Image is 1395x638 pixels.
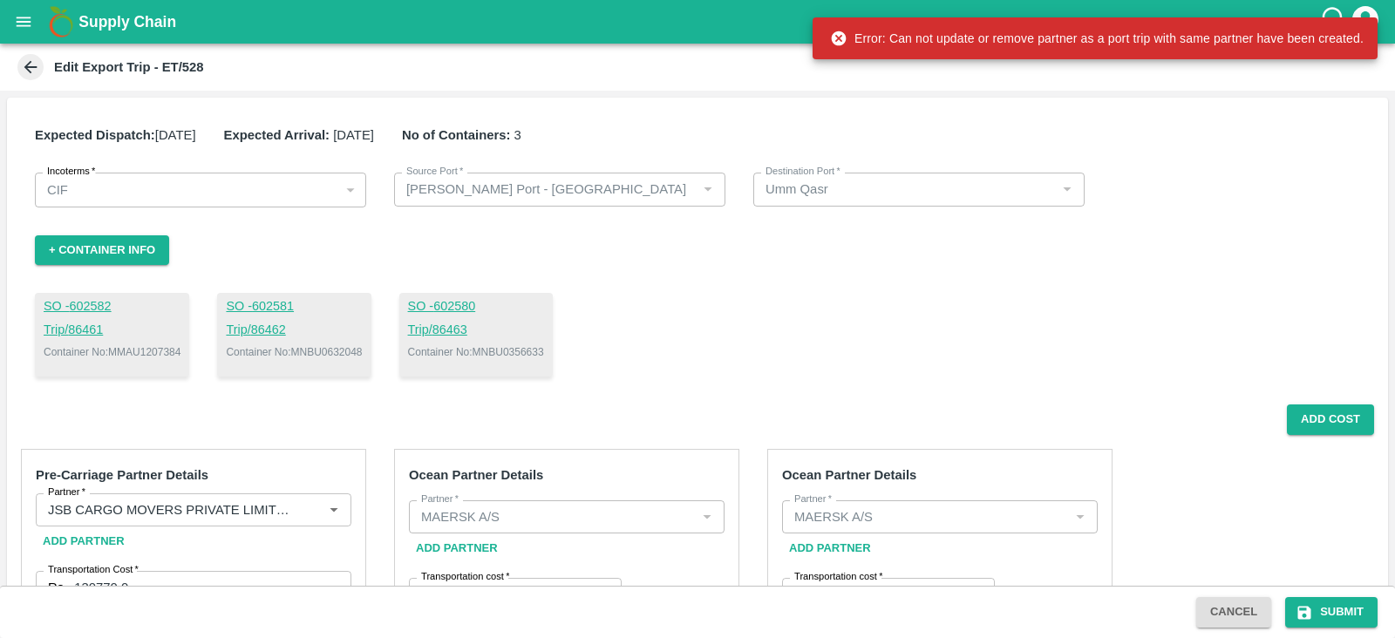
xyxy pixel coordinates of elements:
label: Source Port [406,165,463,179]
b: Edit Export Trip - ET/528 [54,60,204,74]
strong: Pre-Carriage Partner Details [36,468,208,482]
b: No of Containers: [402,128,511,142]
input: Select Partner [414,506,691,528]
label: Partner [794,492,832,506]
a: Trip/86463 [408,321,544,340]
button: open drawer [3,2,44,42]
a: SO -602581 [226,297,362,316]
p: Container No: MNBU0356633 [408,344,544,360]
a: Trip/86461 [44,321,180,340]
button: Cancel [1196,597,1271,628]
label: Transportation Cost [48,563,139,577]
a: SO -602582 [44,297,180,316]
label: Incoterms [47,165,95,179]
input: Select Partner [787,506,1064,528]
b: Expected Dispatch: [35,128,155,142]
input: Select Destination port [759,178,1051,200]
p: Rs. [48,578,67,597]
p: 3 [402,126,521,145]
b: Supply Chain [78,13,176,31]
input: Select Partner [41,499,295,521]
strong: Ocean Partner Details [409,468,543,482]
a: SO -602580 [408,297,544,316]
a: Supply Chain [78,10,1319,34]
label: Transportation cost [794,570,882,584]
button: Open [323,499,345,521]
p: Container No: MMAU1207384 [44,344,180,360]
label: Destination Port [766,165,840,179]
label: Partner [421,492,459,506]
div: account of current user [1350,3,1381,40]
button: Add Partner [782,533,878,564]
button: Add Partner [409,533,505,564]
strong: Ocean Partner Details [782,468,916,482]
p: Rs [421,585,437,604]
label: Partner [48,485,85,499]
p: [DATE] [224,126,374,145]
button: + Container Info [35,235,169,266]
p: Container No: MNBU0632048 [226,344,362,360]
p: Rs [794,585,810,604]
button: Add Partner [36,526,132,557]
button: Submit [1285,597,1378,628]
a: Trip/86462 [226,321,362,340]
div: customer-support [1319,6,1350,37]
img: logo [44,4,78,39]
button: Add Cost [1287,404,1374,435]
div: Error: Can not update or remove partner as a port trip with same partner have been created. [830,23,1364,54]
p: [DATE] [35,126,196,145]
label: Transportation cost [421,570,509,584]
b: Expected Arrival: [224,128,330,142]
input: Select Source port [399,178,691,200]
p: CIF [47,180,68,200]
